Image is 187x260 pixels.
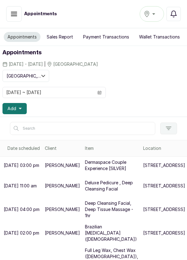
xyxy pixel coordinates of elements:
h1: Appointments [24,11,57,17]
input: Select date [3,87,94,98]
button: Sales Report [43,32,77,42]
p: [DATE] 04:00 pm [4,206,40,213]
button: Payment Transactions [79,32,133,42]
button: Add [2,103,27,114]
div: Client [45,145,80,151]
span: [DATE] - [DATE] [9,61,43,67]
p: [DATE] 03:00 pm [4,162,39,168]
p: [PERSON_NAME] [45,206,80,213]
span: | [44,61,46,67]
p: [PERSON_NAME] [45,183,80,189]
div: Item [85,145,138,151]
button: [GEOGRAPHIC_DATA] [2,70,49,82]
div: Date scheduled [7,145,40,151]
p: [PERSON_NAME] [45,230,80,236]
input: Search [10,122,155,135]
button: Wallet Transactions [135,32,184,42]
p: Deep Cleansing Facial, Deep Tissue Massage - 1hr [85,200,138,219]
span: Add [7,105,16,112]
p: Dermaspace Couple Experience [SILVER] [85,159,138,172]
p: [STREET_ADDRESS] [143,206,185,213]
span: [GEOGRAPHIC_DATA] [7,73,41,79]
p: [STREET_ADDRESS] [143,183,185,189]
p: [PERSON_NAME] [45,162,80,168]
button: Appointments [4,32,40,42]
svg: calendar [97,90,102,95]
p: [STREET_ADDRESS] [143,230,185,236]
p: Deluxe Pedicure , Deep Cleansing Facial [85,180,138,192]
p: [STREET_ADDRESS] [143,162,185,168]
h1: Appointments [2,48,185,57]
p: [DATE] 11:00 am [4,183,37,189]
span: [GEOGRAPHIC_DATA] [53,61,98,67]
p: [DATE] 02:00 pm [4,230,39,236]
div: Location [143,145,185,151]
p: Brazilian [MEDICAL_DATA] ([DEMOGRAPHIC_DATA]) [85,224,138,242]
